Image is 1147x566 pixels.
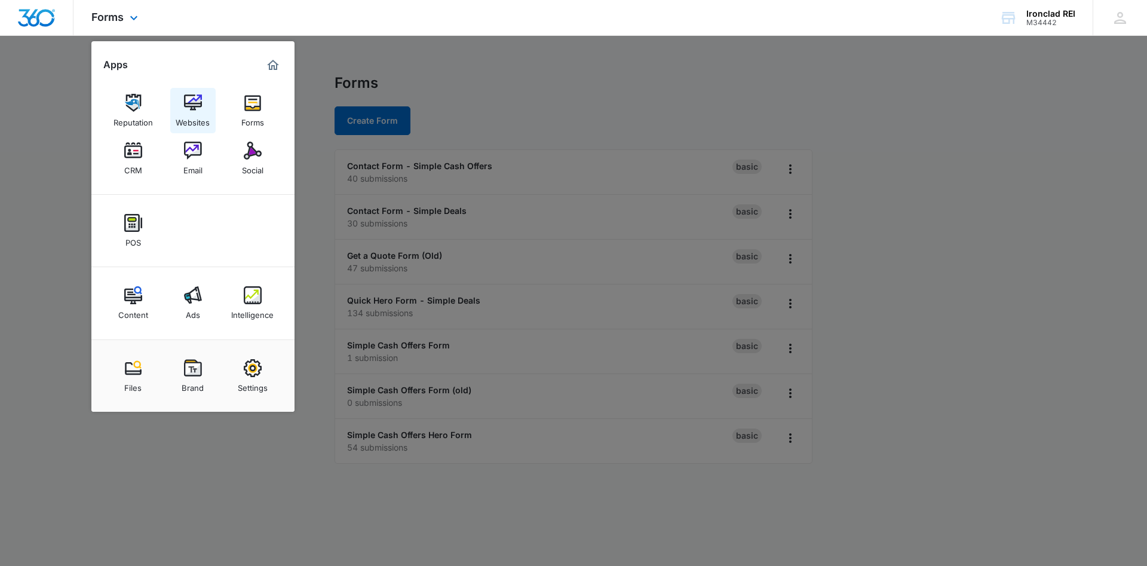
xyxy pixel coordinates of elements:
div: Settings [238,377,268,393]
h2: Apps [103,59,128,71]
div: Websites [176,112,210,127]
a: Social [230,136,275,181]
div: CRM [124,160,142,175]
a: Websites [170,88,216,133]
div: Forms [241,112,264,127]
div: Reputation [114,112,153,127]
div: account name [1026,9,1075,19]
div: Brand [182,377,204,393]
a: Files [111,353,156,399]
div: Intelligence [231,304,274,320]
div: Files [124,377,142,393]
div: Content [118,304,148,320]
a: Forms [230,88,275,133]
div: POS [125,232,141,247]
a: Intelligence [230,280,275,326]
a: Content [111,280,156,326]
a: POS [111,208,156,253]
a: Ads [170,280,216,326]
div: Social [242,160,263,175]
a: Brand [170,353,216,399]
div: Email [183,160,203,175]
div: Ads [186,304,200,320]
span: Forms [91,11,124,23]
a: Marketing 360® Dashboard [263,56,283,75]
a: Email [170,136,216,181]
a: Settings [230,353,275,399]
a: CRM [111,136,156,181]
a: Reputation [111,88,156,133]
div: account id [1026,19,1075,27]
